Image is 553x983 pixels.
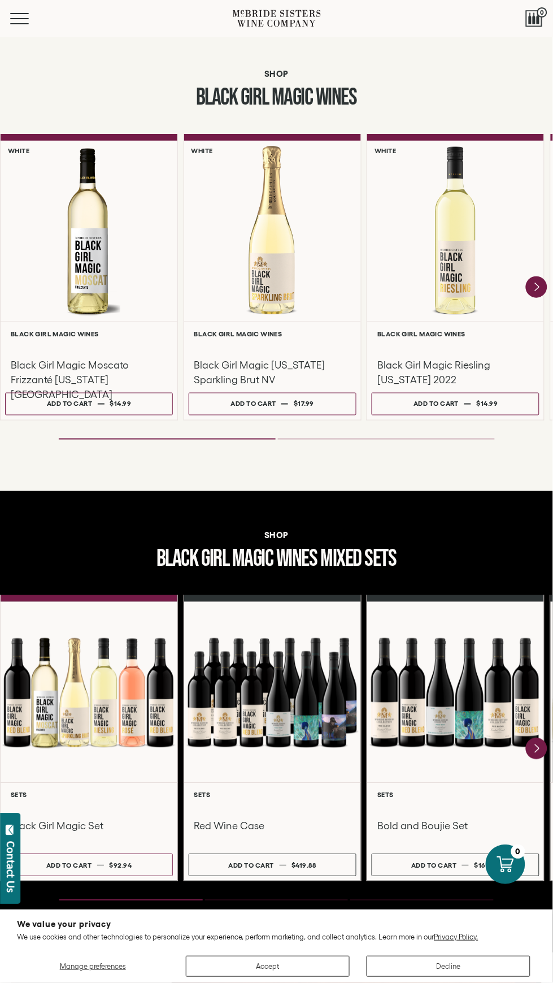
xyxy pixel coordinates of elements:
p: We use cookies and other technologies to personalize your experience, perform marketing, and coll... [17,933,536,942]
div: Add to cart [230,396,276,412]
a: Bold & Boujie Red Wine Set Sets Bold and Boujie Set Add to cart $160.94 [367,595,545,882]
span: wines [276,545,317,574]
li: Page dot 1 [59,900,203,901]
h6: White [191,147,213,154]
button: Add to cart $160.94 [372,854,539,877]
h6: White [375,147,396,154]
h6: Sets [377,791,534,799]
div: 0 [511,845,525,859]
span: girl [201,545,229,574]
h3: Red Wine Case [194,819,351,834]
h6: White [8,147,29,154]
span: Wines [316,83,357,112]
button: Accept [186,956,350,977]
span: 0 [537,7,547,18]
span: $17.99 [294,400,314,408]
div: Contact Us [5,842,16,893]
span: $160.94 [474,862,500,869]
li: Page dot 3 [350,900,494,901]
span: Girl [241,83,268,112]
h3: Black Girl Magic Set [11,819,167,834]
span: $92.94 [109,862,132,869]
span: Magic [272,83,313,112]
button: Add to cart $17.99 [189,393,356,415]
a: White Black Girl Magic Riesling California Black Girl Magic Wines Black Girl Magic Riesling [US_S... [367,134,545,421]
span: Manage preferences [60,963,126,971]
button: Manage preferences [17,956,169,977]
h6: Black Girl Magic Wines [377,330,534,337]
a: Red Wine Case Sets Red Wine Case Add to cart $419.88 [184,595,362,882]
h3: Black Girl Magic Moscato Frizzanté [US_STATE] [GEOGRAPHIC_DATA] [11,358,167,402]
span: Mixed [321,545,362,574]
div: Add to cart [47,396,92,412]
div: Add to cart [411,858,457,874]
div: Add to cart [413,396,459,412]
h3: Black Girl Magic Riesling [US_STATE] 2022 [377,358,534,387]
li: Page dot 1 [59,439,276,440]
button: Add to cart $14.99 [5,393,173,415]
button: Decline [367,956,530,977]
span: magic [232,545,273,574]
h6: Sets [11,791,167,799]
span: $14.99 [110,400,131,408]
a: Privacy Policy. [434,933,478,942]
h2: We value your privacy [17,920,536,929]
h6: Sets [194,791,351,799]
span: black [156,545,198,574]
span: Sets [365,545,397,574]
button: Mobile Menu Trigger [10,13,51,24]
h6: Black Girl Magic Wines [194,330,351,337]
a: White Black Girl Magic California Sparkling Brut Black Girl Magic Wines Black Girl Magic [US_STAT... [184,134,362,421]
h3: Black Girl Magic [US_STATE] Sparkling Brut NV [194,358,351,387]
span: Black [196,83,238,112]
button: Add to cart $92.94 [5,854,173,877]
span: $419.88 [291,862,316,869]
button: Add to cart $14.99 [372,393,539,415]
span: $14.99 [477,400,498,408]
li: Page dot 2 [205,900,349,901]
div: Add to cart [229,858,275,874]
h6: Black Girl Magic Wines [11,330,167,337]
button: Add to cart $419.88 [189,854,356,877]
button: Next [526,738,547,760]
li: Page dot 2 [278,439,495,440]
h3: Bold and Boujie Set [377,819,534,834]
button: Next [526,276,547,298]
div: Add to cart [46,858,92,874]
